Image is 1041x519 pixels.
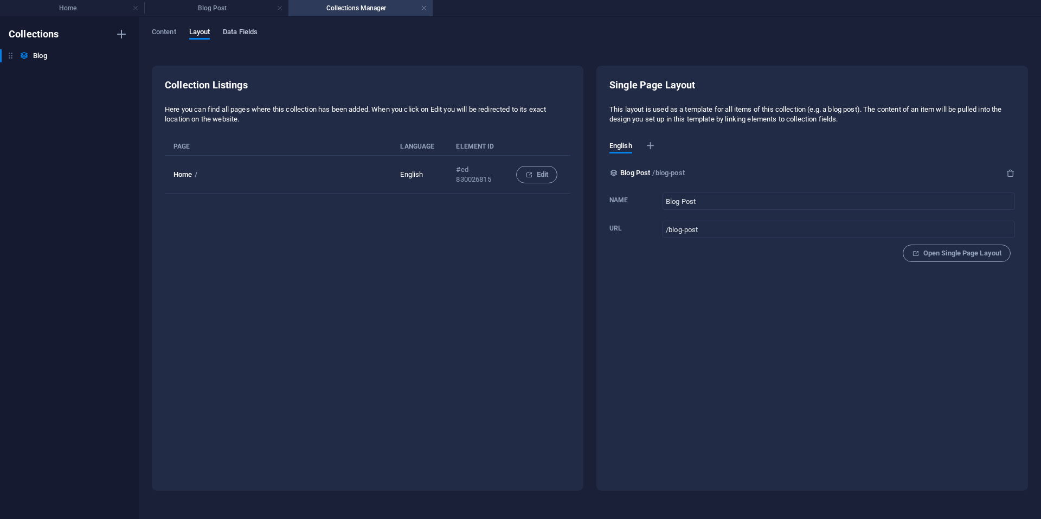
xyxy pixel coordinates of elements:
[663,221,1015,238] input: Url
[609,105,1015,124] p: This layout is used as a template for all items of this collection (e.g. a blog post). The conten...
[400,142,434,151] p: Language
[516,166,557,183] button: Edit
[525,168,548,181] span: Edit
[144,2,288,14] h4: Blog Post
[165,105,570,124] p: Here you can find all pages where this collection has been added. When you click on Edit you will...
[288,2,433,14] h4: Collections Manager
[663,193,1015,210] input: Name
[189,25,210,41] span: Layout
[400,170,439,180] p: English
[912,247,1001,260] span: Open Single Page Layout
[1006,169,1015,177] button: Delete
[33,49,47,62] h6: Blog
[652,166,684,180] p: /blog-post
[152,25,176,41] span: Content
[609,224,622,233] p: To display a collection item this prefix URL is added in front of each item slug. E.g. If we add ...
[115,28,128,41] i: Create new collection
[195,170,197,178] p: /
[165,142,570,194] table: collection list
[173,142,387,151] p: Page
[9,28,59,41] h6: Collections
[609,139,632,155] span: English
[620,166,650,180] p: Blog Post
[609,79,696,92] h6: Single Page Layout
[173,170,192,178] p: Home
[165,79,570,92] h6: Collection Listings
[456,165,498,184] p: #ed-830026815
[223,25,258,41] span: Data Fields
[609,196,628,204] p: Name of the Single Page Layout
[903,245,1011,262] button: Open Single Page Layout
[456,142,494,151] p: Element ID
